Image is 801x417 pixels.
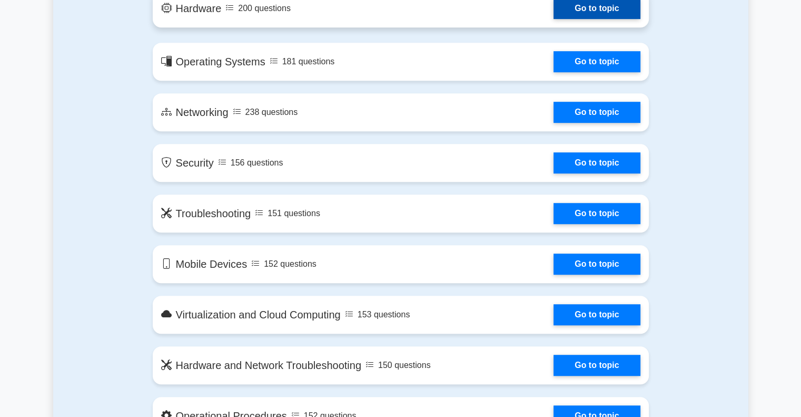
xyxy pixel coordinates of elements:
[553,203,640,224] a: Go to topic
[553,355,640,376] a: Go to topic
[553,304,640,325] a: Go to topic
[553,51,640,72] a: Go to topic
[553,254,640,275] a: Go to topic
[553,102,640,123] a: Go to topic
[553,152,640,173] a: Go to topic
